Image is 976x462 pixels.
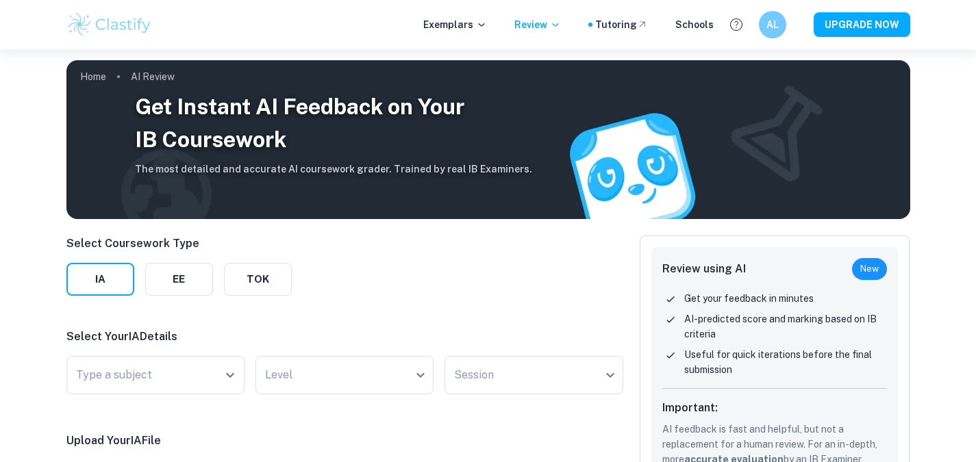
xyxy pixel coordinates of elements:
[131,69,175,84] p: AI Review
[224,263,292,296] button: TOK
[662,261,746,277] h6: Review using AI
[80,67,106,86] a: Home
[423,17,487,32] p: Exemplars
[514,17,561,32] p: Review
[135,90,532,156] h3: Get Instant AI Feedback on Your IB Coursework
[66,60,910,219] img: AI Review Cover
[135,162,532,177] h6: The most detailed and accurate AI coursework grader. Trained by real IB Examiners.
[145,263,213,296] button: EE
[66,263,134,296] button: IA
[66,11,153,38] img: Clastify logo
[759,11,786,38] button: AL
[66,329,623,345] p: Select Your IA Details
[684,347,888,377] p: Useful for quick iterations before the final submission
[595,17,648,32] a: Tutoring
[814,12,910,37] button: UPGRADE NOW
[852,262,887,276] span: New
[725,13,748,36] button: Help and Feedback
[66,433,623,449] p: Upload Your IA File
[684,311,888,342] p: AI-predicted score and marking based on IB criteria
[675,17,714,32] a: Schools
[764,17,780,32] h6: AL
[662,400,888,416] h6: Important:
[684,291,814,306] p: Get your feedback in minutes
[66,235,292,252] p: Select Coursework Type
[221,365,240,385] button: Open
